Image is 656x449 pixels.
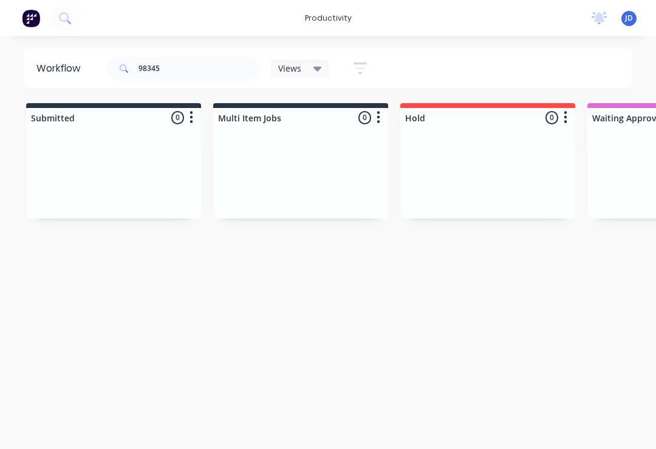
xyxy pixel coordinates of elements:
[278,62,301,75] span: Views
[36,61,86,76] div: Workflow
[22,9,40,27] img: Factory
[299,9,358,27] div: productivity
[138,56,259,81] input: Search for orders...
[625,13,633,24] span: JD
